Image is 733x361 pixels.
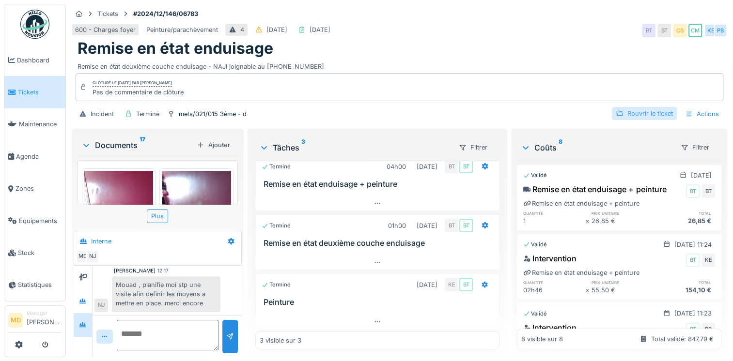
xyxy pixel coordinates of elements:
[8,310,62,333] a: MD Manager[PERSON_NAME]
[16,184,62,193] span: Zones
[445,219,458,232] div: BT
[702,323,715,336] div: PB
[688,24,702,37] div: CM
[585,286,592,295] div: ×
[93,88,184,97] div: Pas de commentaire de clôture
[136,109,159,119] div: Terminé
[17,56,62,65] span: Dashboard
[445,278,458,291] div: KE
[417,162,437,171] div: [DATE]
[521,142,672,153] div: Coûts
[592,286,654,295] div: 55,50 €
[681,107,723,121] div: Actions
[16,152,62,161] span: Agenda
[18,248,62,257] span: Stock
[84,171,153,263] img: pwvm2w7uk48bnvrbg69jpzsqwkax
[4,76,65,108] a: Tickets
[388,221,406,230] div: 01h00
[653,210,715,216] h6: total
[445,160,458,173] div: BT
[91,109,114,119] div: Incident
[114,267,156,274] div: [PERSON_NAME]
[4,269,65,301] a: Statistiques
[4,205,65,237] a: Équipements
[27,310,62,317] div: Manager
[686,254,700,267] div: BT
[657,24,671,37] div: BT
[20,10,49,39] img: Badge_color-CXgf-gQk.svg
[523,216,585,226] div: 1
[702,184,715,198] div: BT
[112,276,220,312] div: Mouad , planifie moi stp une visite afin definir les moyens a mettre en place. merci encore
[674,240,712,249] div: [DATE] 11:24
[97,9,118,18] div: Tickets
[653,216,715,226] div: 26,85 €
[459,278,473,291] div: BT
[266,25,287,34] div: [DATE]
[162,171,231,263] img: s32oy5b2aumquwtwlcym6vl31ymf
[262,222,291,230] div: Terminé
[8,313,23,328] li: MD
[264,239,495,248] h3: Remise en état deuxième couche enduisage
[91,237,111,246] div: Interne
[642,24,655,37] div: BT
[4,237,65,269] a: Stock
[523,322,577,333] div: Intervention
[4,44,65,76] a: Dashboard
[417,221,437,230] div: [DATE]
[94,299,108,312] div: NJ
[78,39,273,58] h1: Remise en état enduisage
[93,80,172,87] div: Clôturé le [DATE] par [PERSON_NAME]
[75,25,136,34] div: 600 - Charges foyer
[86,250,99,263] div: NJ
[676,140,714,154] div: Filtrer
[157,267,169,274] div: 12:17
[310,25,330,34] div: [DATE]
[704,24,717,37] div: KE
[240,25,244,34] div: 4
[27,310,62,331] li: [PERSON_NAME]
[523,171,547,180] div: Validé
[459,160,473,173] div: BT
[264,298,495,307] h3: Peinture
[523,310,547,318] div: Validé
[523,183,666,195] div: Remise en état enduisage + peinture
[702,254,715,267] div: KE
[523,253,577,264] div: Intervention
[179,109,247,119] div: mets/021/015 3ème - d
[301,142,305,153] sup: 3
[19,216,62,226] span: Équipements
[592,216,654,226] div: 26,85 €
[147,209,168,223] div: Plus
[612,107,677,120] div: Rouvrir le ticket
[673,24,686,37] div: CB
[262,163,291,171] div: Terminé
[193,138,234,151] div: Ajouter
[4,108,65,140] a: Maintenance
[523,210,585,216] h6: quantité
[585,216,592,226] div: ×
[653,279,715,286] h6: total
[686,323,700,336] div: BT
[19,120,62,129] span: Maintenance
[454,140,492,154] div: Filtrer
[592,210,654,216] h6: prix unitaire
[559,142,562,153] sup: 8
[459,219,473,232] div: BT
[592,279,654,286] h6: prix unitaire
[81,139,193,151] div: Documents
[674,309,712,318] div: [DATE] 11:23
[76,250,90,263] div: MD
[387,162,406,171] div: 04h00
[264,180,495,189] h3: Remise en état enduisage + peinture
[78,58,721,71] div: Remise en état deuxième couche enduisage - NAJI joignable au [PHONE_NUMBER]
[523,199,639,208] div: Remise en état enduisage + peinture
[140,139,145,151] sup: 17
[523,279,585,286] h6: quantité
[521,334,563,344] div: 8 visible sur 8
[714,24,727,37] div: PB
[259,142,451,153] div: Tâches
[523,241,547,249] div: Validé
[653,286,715,295] div: 154,10 €
[523,286,585,295] div: 02h46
